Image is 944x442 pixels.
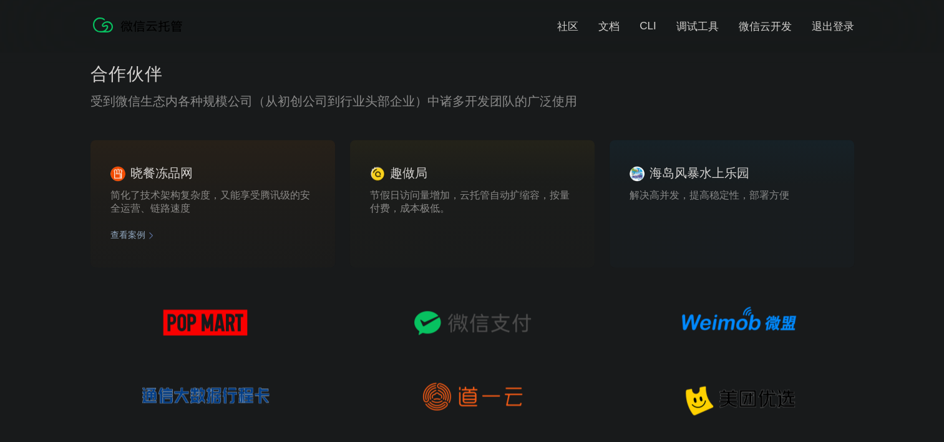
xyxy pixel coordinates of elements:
[110,189,315,214] p: 简化了技术架构复杂度，又能享受腾讯级的安全运营、链路速度
[390,165,427,182] p: 趣做局
[739,19,792,34] a: 微信云开发
[90,92,854,110] p: 受到微信生态内各种规模公司（从初创公司到行业头部企业）中诸多开发团队的广泛使用
[598,19,620,34] a: 文档
[812,19,854,34] a: 退出登录
[640,20,656,32] a: CLI
[630,189,834,214] p: 解决高并发，提高稳定性，部署方便
[370,189,575,214] p: 节假日访问量增加，云托管自动扩缩容，按量付费，成本极低。
[90,12,190,37] img: 微信云托管
[90,62,854,87] p: 合作伙伴
[650,165,749,182] p: 海岛风暴水上乐园
[676,19,719,34] a: 调试工具
[130,165,193,182] p: 晓餐冻品网
[110,230,145,241] a: 查看案例
[90,29,190,39] a: 微信云托管
[557,19,578,34] a: 社区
